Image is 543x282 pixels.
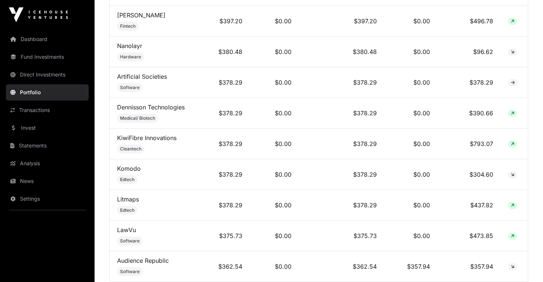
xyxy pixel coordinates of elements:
a: Artificial Societies [117,73,167,80]
a: Invest [6,120,89,136]
td: $0.00 [250,6,299,37]
td: $0.00 [250,37,299,67]
td: $397.20 [201,6,250,37]
a: Audience Republic [117,257,169,264]
span: Cleantech [120,146,141,152]
a: Portfolio [6,84,89,101]
td: $496.78 [437,6,501,37]
iframe: Chat Widget [506,247,543,282]
td: $378.29 [437,67,501,98]
a: Litmaps [117,196,139,203]
td: $0.00 [384,221,437,251]
td: $0.00 [250,129,299,159]
td: $357.94 [437,251,501,282]
td: $0.00 [250,159,299,190]
td: $473.85 [437,221,501,251]
td: $0.00 [384,37,437,67]
a: LawVu [117,226,136,234]
a: Settings [6,191,89,207]
td: $0.00 [250,221,299,251]
td: $378.29 [201,98,250,129]
td: $362.54 [299,251,384,282]
td: $380.48 [201,37,250,67]
td: $378.29 [201,159,250,190]
td: $378.29 [299,129,384,159]
span: Medical/ Biotech [120,115,155,121]
a: Transactions [6,102,89,118]
td: $378.29 [299,159,384,190]
td: $397.20 [299,6,384,37]
td: $0.00 [384,129,437,159]
td: $0.00 [384,67,437,98]
td: $378.29 [201,190,250,221]
td: $378.29 [299,67,384,98]
td: $96.62 [437,37,501,67]
td: $0.00 [250,98,299,129]
span: Edtech [120,207,134,213]
td: $390.66 [437,98,501,129]
td: $793.07 [437,129,501,159]
td: $378.29 [299,98,384,129]
img: Icehouse Ventures Logo [9,7,68,22]
td: $0.00 [384,98,437,129]
a: News [6,173,89,189]
td: $378.29 [201,67,250,98]
a: Statements [6,137,89,154]
td: $0.00 [250,190,299,221]
span: Fintech [120,23,136,29]
td: $362.54 [201,251,250,282]
a: Dennisson Technologies [117,103,185,111]
td: $380.48 [299,37,384,67]
a: Direct Investments [6,67,89,83]
td: $378.29 [201,129,250,159]
td: $0.00 [384,6,437,37]
a: KiwiFibre Innovations [117,134,177,142]
a: Analysis [6,155,89,171]
td: $0.00 [384,159,437,190]
span: Software [120,238,140,244]
td: $375.73 [201,221,250,251]
span: Software [120,85,140,91]
a: Komodo [117,165,141,172]
a: Fund Investments [6,49,89,65]
td: $0.00 [384,190,437,221]
td: $0.00 [250,67,299,98]
span: Hardware [120,54,141,60]
td: $0.00 [250,251,299,282]
span: Software [120,269,140,275]
a: Nanolayr [117,42,142,50]
a: [PERSON_NAME] [117,11,165,19]
a: Dashboard [6,31,89,47]
td: $357.94 [384,251,437,282]
span: Edtech [120,177,134,183]
td: $304.60 [437,159,501,190]
td: $437.82 [437,190,501,221]
td: $378.29 [299,190,384,221]
td: $375.73 [299,221,384,251]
